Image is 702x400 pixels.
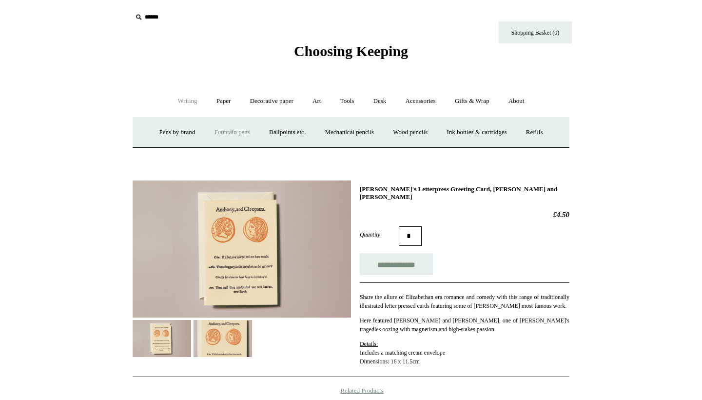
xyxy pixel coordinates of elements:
img: Shakespeare's Letterpress Greeting Card, Antony and Cleopatra [194,320,252,357]
a: About [500,88,533,114]
p: Includes a matching cream envelope Dimensions: 16 x 11.5cm [360,340,569,366]
h2: £4.50 [360,210,569,219]
a: Paper [208,88,240,114]
a: Ballpoints etc. [260,120,314,145]
a: Refills [517,120,552,145]
a: Fountain pens [205,120,258,145]
h1: [PERSON_NAME]'s Letterpress Greeting Card, [PERSON_NAME] and [PERSON_NAME] [360,185,569,200]
a: Decorative paper [241,88,302,114]
span: Details: [360,340,378,347]
a: Tools [331,88,363,114]
a: Writing [169,88,206,114]
img: Shakespeare's Letterpress Greeting Card, Antony and Cleopatra [133,320,191,357]
p: Share the allure of Elizabethan era romance and comedy with this range of traditionally illustrat... [360,293,569,310]
a: Pens by brand [151,120,204,145]
p: Here featured [PERSON_NAME] and [PERSON_NAME], one of [PERSON_NAME]'s tragedies oozing with magne... [360,316,569,334]
span: Choosing Keeping [294,43,408,59]
a: Desk [365,88,395,114]
a: Wood pencils [384,120,436,145]
a: Accessories [397,88,445,114]
a: Shopping Basket (0) [499,21,572,43]
a: Choosing Keeping [294,51,408,58]
h4: Related Products [107,387,595,395]
a: Mechanical pencils [316,120,383,145]
a: Gifts & Wrap [446,88,498,114]
a: Art [304,88,330,114]
img: Shakespeare's Letterpress Greeting Card, Antony and Cleopatra [133,180,351,318]
a: Ink bottles & cartridges [438,120,515,145]
label: Quantity [360,230,399,239]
